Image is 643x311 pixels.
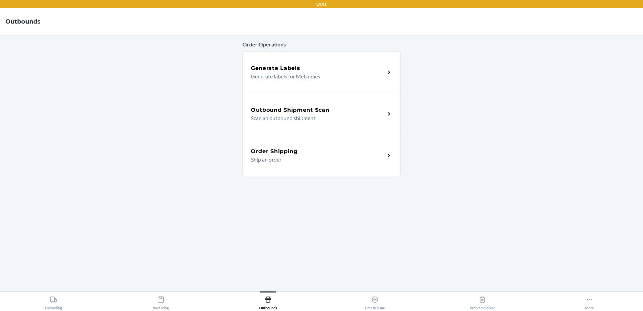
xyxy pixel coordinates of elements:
a: Generate LabelsGenerate labels for MeUndies [242,51,401,93]
h4: Outbounds [5,17,41,26]
p: LAX1 [316,1,327,7]
p: Scan an outbound shipment [251,114,380,122]
a: Order ShippingShip an order [242,135,401,176]
div: Create Issue [365,293,385,310]
h5: Generate Labels [251,64,300,72]
div: More [585,293,594,310]
div: Unloading [45,293,62,310]
button: Outbounds [214,291,321,310]
button: Receiving [107,291,215,310]
p: Order Operations [242,40,401,48]
button: Create Issue [321,291,429,310]
a: Outbound Shipment ScanScan an outbound shipment [242,93,401,135]
h5: Order Shipping [251,147,298,155]
p: Ship an order [251,155,380,164]
div: Receiving [153,293,169,310]
button: More [536,291,643,310]
div: Outbounds [259,293,277,310]
button: Problem Solver [429,291,536,310]
h5: Outbound Shipment Scan [251,106,329,114]
p: Generate labels for MeUndies [251,72,380,80]
div: Problem Solver [470,293,495,310]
